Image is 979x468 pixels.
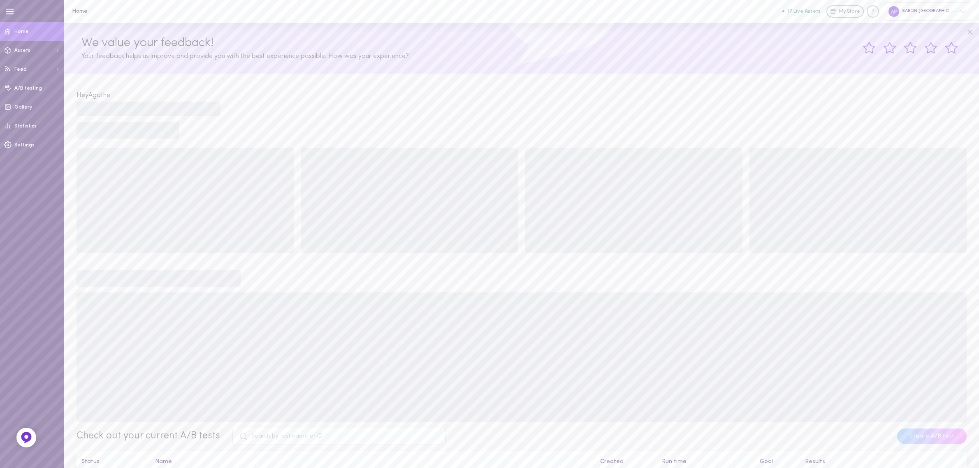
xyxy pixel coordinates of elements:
span: We value your feedback! [81,37,213,49]
span: Settings [14,143,35,148]
button: Create A/B test [897,429,967,444]
img: Feedback Button [20,431,32,444]
span: Your feedback helps us improve and provide you with the best experience possible. How was your ex... [81,53,409,60]
a: My Store [826,5,864,18]
input: Search by test name or ID [232,428,446,445]
a: 17 Live Assets [782,9,826,14]
span: Feed [14,67,27,72]
span: Check out your current A/B tests [77,431,220,441]
span: Home [14,29,29,34]
span: Statistics [14,124,37,129]
span: A/B testing [14,86,42,91]
button: 17 Live Assets [782,9,821,14]
a: Create A/B test [897,433,967,439]
h1: Home [72,8,208,14]
span: Assets [14,48,30,53]
span: Hey Agathe [77,92,110,99]
div: Knowledge center [867,5,879,18]
div: SABON [GEOGRAPHIC_DATA] [885,2,971,20]
span: My Store [839,8,860,16]
span: Gallery [14,105,32,110]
